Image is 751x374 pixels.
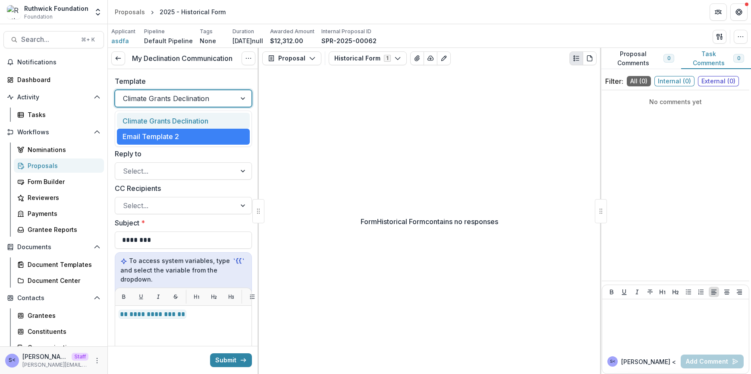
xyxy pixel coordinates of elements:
[698,76,739,86] span: External ( 0 )
[270,28,314,35] p: Awarded Amount
[600,48,681,69] button: Proposal Comments
[224,290,238,304] button: H3
[3,73,104,87] a: Dashboard
[28,161,97,170] div: Proposals
[28,177,97,186] div: Form Builder
[117,290,131,304] button: Bold
[200,28,213,35] p: Tags
[709,287,719,297] button: Align Left
[17,129,90,136] span: Workflows
[17,75,97,84] div: Dashboard
[115,149,247,159] label: Reply to
[28,193,97,202] div: Reviewers
[14,174,104,189] a: Form Builder
[28,327,97,336] div: Constituents
[437,51,451,65] button: Edit as form
[207,290,221,304] button: H2
[606,287,617,297] button: Bold
[233,28,254,35] p: Duration
[667,55,670,61] span: 0
[190,290,204,304] button: H1
[14,308,104,323] a: Grantees
[111,6,229,18] nav: breadcrumb
[210,353,252,367] button: Submit
[160,7,226,16] div: 2025 - Historical Form
[117,113,250,129] div: Climate Grants Declination
[657,287,668,297] button: Heading 1
[28,225,97,234] div: Grantee Reports
[24,13,53,21] span: Foundation
[28,311,97,320] div: Grantees
[632,287,642,297] button: Italicize
[14,340,104,355] a: Communications
[569,51,583,65] button: Plaintext view
[14,143,104,157] a: Nominations
[92,355,102,366] button: More
[730,3,748,21] button: Get Help
[115,7,145,16] div: Proposals
[120,256,246,284] p: To access system variables, type and select the variable from the dropdown.
[115,218,247,228] label: Subject
[14,206,104,221] a: Payments
[24,4,88,13] div: Ruthwick Foundation
[144,36,193,45] p: Default Pipeline
[645,287,655,297] button: Strike
[683,287,694,297] button: Bullet List
[200,36,216,45] p: None
[3,31,104,48] button: Search...
[619,287,629,297] button: Underline
[737,55,740,61] span: 0
[654,76,694,86] span: Internal ( 0 )
[28,110,97,119] div: Tasks
[115,76,247,86] label: Template
[17,244,90,251] span: Documents
[329,51,407,65] button: Historical Form1
[361,216,498,227] p: Form Historical Form contains no responses
[242,51,255,65] button: Options
[9,358,16,363] div: Sammy <sammy@trytemelio.com>
[621,357,676,366] p: [PERSON_NAME] <
[321,36,377,45] p: SPR-2025-00062
[111,36,129,45] a: asdfa
[627,76,651,86] span: All ( 0 )
[233,36,263,45] p: [DATE]null
[681,355,744,368] button: Add Comment
[734,287,745,297] button: Align Right
[232,257,246,266] code: `{{`
[722,287,732,297] button: Align Center
[610,359,616,364] div: Sammy <sammy@trytemelio.com>
[270,36,303,45] p: $12,312.00
[17,59,101,66] span: Notifications
[710,3,727,21] button: Partners
[605,97,746,106] p: No comments yet
[134,290,148,304] button: Underline
[28,209,97,218] div: Payments
[3,291,104,305] button: Open Contacts
[3,90,104,104] button: Open Activity
[111,28,135,35] p: Applicant
[670,287,681,297] button: Heading 2
[14,222,104,237] a: Grantee Reports
[151,290,165,304] button: Italic
[115,183,247,193] label: CC Recipients
[132,54,233,63] h3: My Declination Communication
[696,287,706,297] button: Ordered List
[14,158,104,173] a: Proposals
[410,51,424,65] button: View Attached Files
[17,94,90,101] span: Activity
[245,290,259,304] button: List
[3,55,104,69] button: Notifications
[72,353,88,361] p: Staff
[681,48,751,69] button: Task Comments
[111,6,148,18] a: Proposals
[14,324,104,339] a: Constituents
[144,28,165,35] p: Pipeline
[28,343,97,352] div: Communications
[28,260,97,269] div: Document Templates
[117,129,250,145] div: Email Template 2
[3,125,104,139] button: Open Workflows
[28,145,97,154] div: Nominations
[28,276,97,285] div: Document Center
[14,108,104,122] a: Tasks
